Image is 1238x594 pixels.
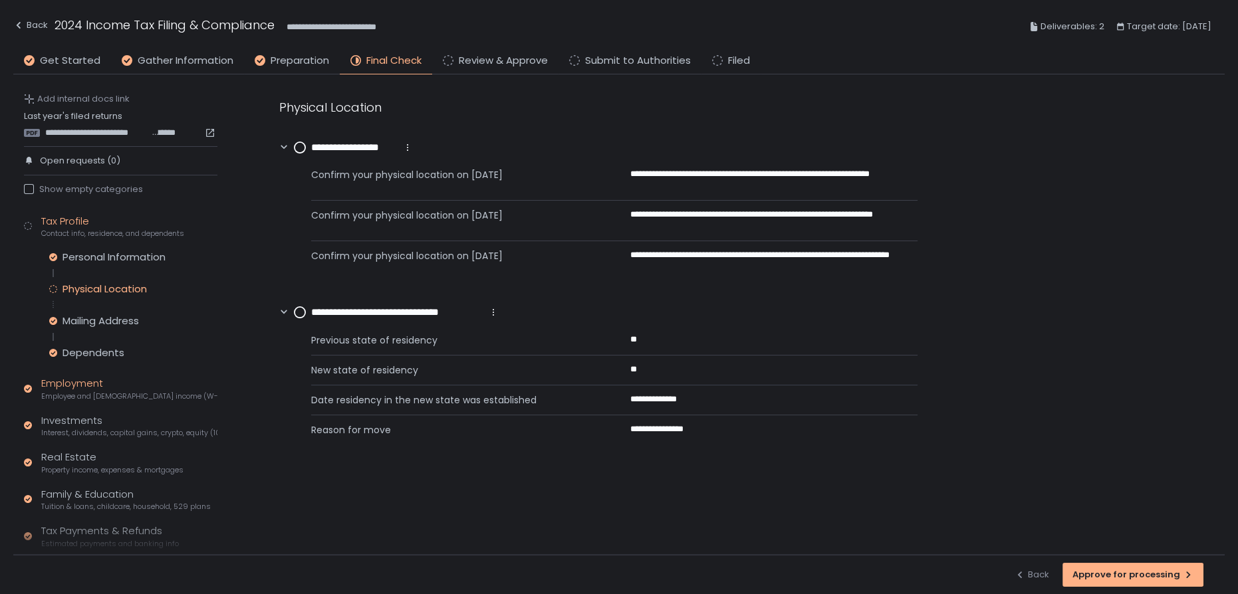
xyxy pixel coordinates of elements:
button: Back [1015,563,1049,587]
span: Confirm your physical location on [DATE] [311,168,598,192]
div: Family & Education [41,487,211,512]
button: Approve for processing [1062,563,1203,587]
span: Get Started [40,53,100,68]
button: Add internal docs link [24,93,130,105]
span: Date residency in the new state was established [311,393,598,407]
div: Approve for processing [1072,569,1193,581]
div: Employment [41,376,217,401]
span: Gather Information [138,53,233,68]
span: Filed [728,53,750,68]
span: Estimated payments and banking info [41,539,179,549]
span: Open requests (0) [40,155,120,167]
div: Physical Location [62,282,147,296]
span: Final Check [366,53,422,68]
span: Interest, dividends, capital gains, crypto, equity (1099s, K-1s) [41,428,217,438]
div: Dependents [62,346,124,359]
span: Reason for move [311,423,598,437]
div: Mailing Address [62,314,139,328]
div: Tax Payments & Refunds [41,524,179,549]
button: Back [13,16,48,38]
span: New state of residency [311,363,598,377]
div: Back [13,17,48,33]
h1: 2024 Income Tax Filing & Compliance [55,16,275,34]
span: Preparation [271,53,329,68]
span: Submit to Authorities [585,53,691,68]
span: Deliverables: 2 [1041,19,1104,35]
span: Tuition & loans, childcare, household, 529 plans [41,502,211,512]
div: Real Estate [41,450,184,475]
span: Contact info, residence, and dependents [41,229,184,239]
div: Tax Profile [41,214,184,239]
span: Property income, expenses & mortgages [41,465,184,475]
span: Target date: [DATE] [1127,19,1211,35]
div: Investments [41,413,217,439]
div: Last year's filed returns [24,110,217,138]
span: Employee and [DEMOGRAPHIC_DATA] income (W-2s) [41,391,217,401]
div: Back [1015,569,1049,581]
div: Personal Information [62,250,166,264]
span: Confirm your physical location on [DATE] [311,249,598,273]
span: Review & Approve [459,53,548,68]
span: Confirm your physical location on [DATE] [311,209,598,233]
span: Previous state of residency [311,334,598,347]
div: Physical Location [279,98,918,116]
